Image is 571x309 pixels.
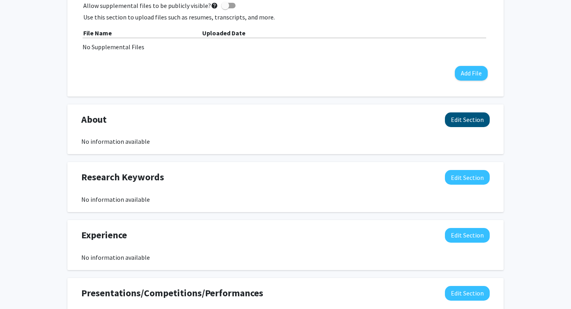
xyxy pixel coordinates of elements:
button: Edit About [445,112,490,127]
div: No information available [81,195,490,204]
div: No Supplemental Files [82,42,489,52]
iframe: Chat [6,273,34,303]
button: Edit Experience [445,228,490,243]
span: Presentations/Competitions/Performances [81,286,263,300]
div: No information available [81,253,490,262]
mat-icon: help [211,1,218,10]
div: No information available [81,137,490,146]
b: Uploaded Date [202,29,245,37]
span: Experience [81,228,127,242]
b: File Name [83,29,112,37]
span: Research Keywords [81,170,164,184]
button: Add File [455,66,488,81]
button: Edit Presentations/Competitions/Performances [445,286,490,301]
button: Edit Research Keywords [445,170,490,185]
span: Allow supplemental files to be publicly visible? [83,1,218,10]
p: Use this section to upload files such as resumes, transcripts, and more. [83,12,488,22]
span: About [81,112,107,127]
